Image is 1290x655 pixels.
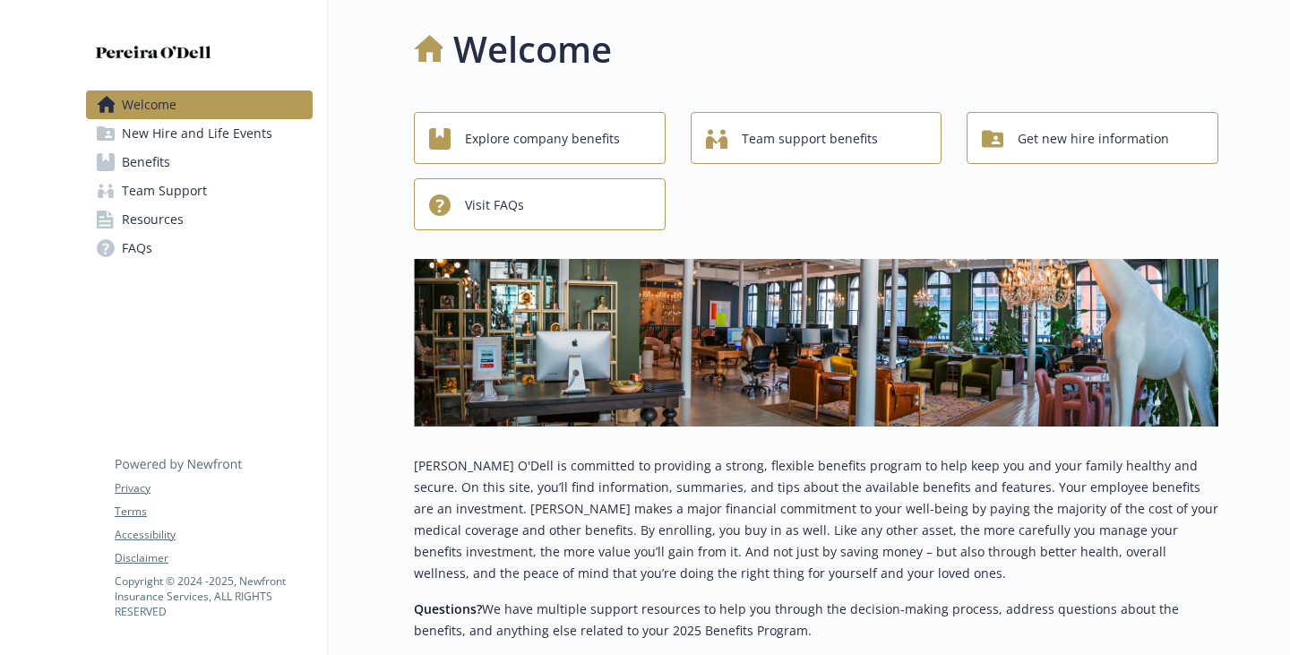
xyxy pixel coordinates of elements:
[122,205,184,234] span: Resources
[453,22,612,76] h1: Welcome
[414,259,1218,427] img: overview page banner
[1018,122,1169,156] span: Get new hire information
[414,600,482,617] strong: Questions?
[414,455,1218,584] p: [PERSON_NAME] O'Dell is committed to providing a strong, flexible benefits program to help keep y...
[967,112,1218,164] button: Get new hire information
[414,112,666,164] button: Explore company benefits
[115,504,312,520] a: Terms
[122,234,152,263] span: FAQs
[86,90,313,119] a: Welcome
[691,112,942,164] button: Team support benefits
[86,205,313,234] a: Resources
[414,599,1218,642] p: We have multiple support resources to help you through the decision-making process, address quest...
[414,178,666,230] button: Visit FAQs
[742,122,878,156] span: Team support benefits
[115,573,312,619] p: Copyright © 2024 - 2025 , Newfront Insurance Services, ALL RIGHTS RESERVED
[465,188,524,222] span: Visit FAQs
[122,148,170,177] span: Benefits
[115,480,312,496] a: Privacy
[86,148,313,177] a: Benefits
[86,177,313,205] a: Team Support
[465,122,620,156] span: Explore company benefits
[86,119,313,148] a: New Hire and Life Events
[122,119,272,148] span: New Hire and Life Events
[115,550,312,566] a: Disclaimer
[122,177,207,205] span: Team Support
[115,527,312,543] a: Accessibility
[86,234,313,263] a: FAQs
[122,90,176,119] span: Welcome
